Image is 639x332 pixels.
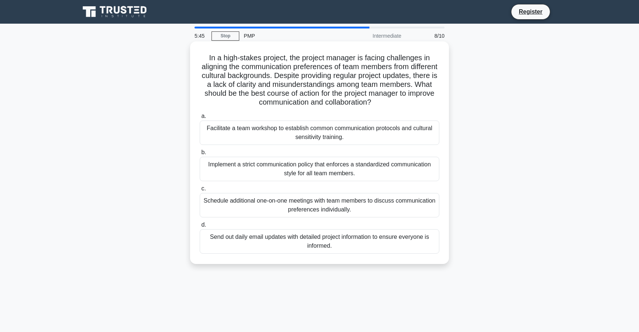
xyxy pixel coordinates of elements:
[200,229,439,254] div: Send out daily email updates with detailed project information to ensure everyone is informed.
[406,28,449,43] div: 8/10
[341,28,406,43] div: Intermediate
[201,221,206,228] span: d.
[200,193,439,217] div: Schedule additional one-on-one meetings with team members to discuss communication preferences in...
[239,28,341,43] div: PMP
[200,121,439,145] div: Facilitate a team workshop to establish common communication protocols and cultural sensitivity t...
[201,185,206,192] span: c.
[201,149,206,155] span: b.
[200,157,439,181] div: Implement a strict communication policy that enforces a standardized communication style for all ...
[190,28,212,43] div: 5:45
[212,31,239,41] a: Stop
[201,113,206,119] span: a.
[514,7,547,16] a: Register
[199,53,440,107] h5: In a high-stakes project, the project manager is facing challenges in aligning the communication ...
